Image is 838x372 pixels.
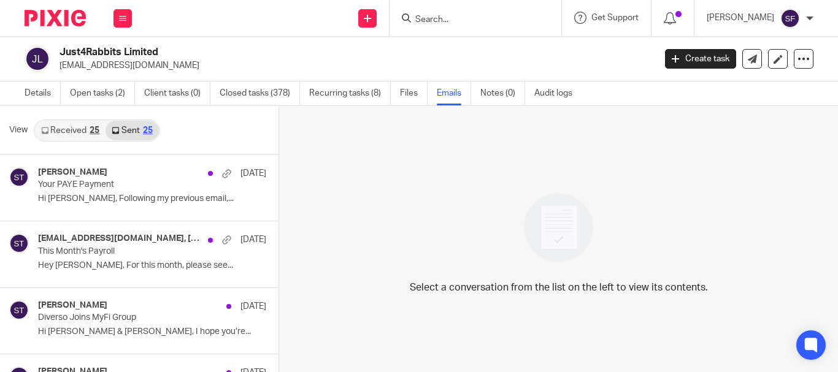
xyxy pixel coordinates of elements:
p: [EMAIL_ADDRESS][DOMAIN_NAME] [60,59,647,72]
p: [PERSON_NAME] [707,12,774,24]
h4: [EMAIL_ADDRESS][DOMAIN_NAME], [PERSON_NAME] [38,233,202,244]
a: Details [25,82,61,105]
img: svg%3E [780,9,800,28]
img: svg%3E [9,167,29,187]
p: This Month's Payroll [38,246,221,257]
a: Files [400,82,428,105]
p: [DATE] [240,167,266,180]
a: Received25 [35,121,106,140]
span: Get Support [591,13,639,22]
p: Select a conversation from the list on the left to view its contents. [410,280,708,295]
input: Search [414,15,525,26]
a: Client tasks (0) [144,82,210,105]
a: Sent25 [106,121,158,140]
p: Hey [PERSON_NAME], For this month, please see... [38,260,266,271]
img: svg%3E [9,300,29,320]
a: Emails [437,82,471,105]
h2: Just4Rabbits Limited [60,46,529,59]
img: svg%3E [25,46,50,72]
img: image [516,185,601,270]
img: Pixie [25,10,86,26]
h4: [PERSON_NAME] [38,167,107,178]
a: Audit logs [534,82,582,105]
p: [DATE] [240,300,266,313]
a: Closed tasks (378) [220,82,300,105]
p: Hi [PERSON_NAME] & [PERSON_NAME], I hope you’re... [38,327,266,337]
a: Open tasks (2) [70,82,135,105]
h4: [PERSON_NAME] [38,300,107,311]
a: Create task [665,49,736,69]
p: Diverso Joins MyFi Group [38,313,221,323]
span: View [9,124,28,137]
p: Your PAYE Payment [38,180,221,190]
a: Notes (0) [480,82,525,105]
img: svg%3E [9,233,29,253]
p: [DATE] [240,233,266,246]
a: Recurring tasks (8) [309,82,391,105]
div: 25 [90,126,99,135]
div: 25 [143,126,153,135]
p: Hi [PERSON_NAME], Following my previous email,... [38,194,266,204]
